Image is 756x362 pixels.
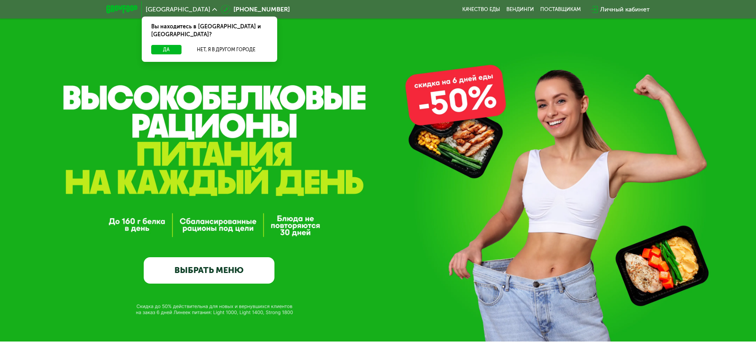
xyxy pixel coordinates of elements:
[540,6,581,13] div: поставщикам
[146,6,210,13] span: [GEOGRAPHIC_DATA]
[462,6,500,13] a: Качество еды
[144,257,274,284] a: ВЫБРАТЬ МЕНЮ
[142,17,277,45] div: Вы находитесь в [GEOGRAPHIC_DATA] и [GEOGRAPHIC_DATA]?
[600,5,650,14] div: Личный кабинет
[221,5,290,14] a: [PHONE_NUMBER]
[506,6,534,13] a: Вендинги
[185,45,268,54] button: Нет, я в другом городе
[151,45,182,54] button: Да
